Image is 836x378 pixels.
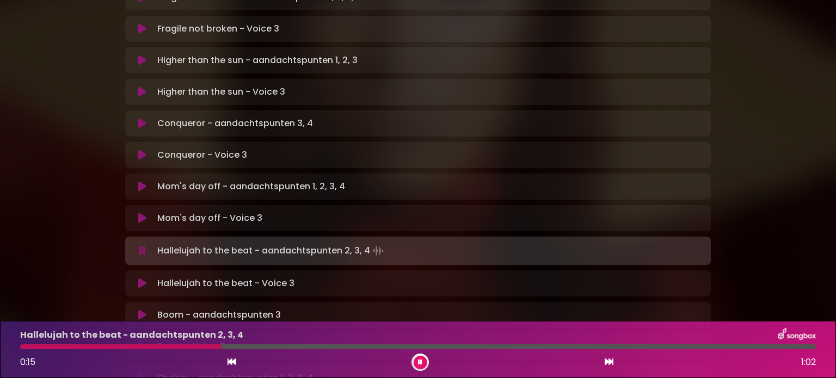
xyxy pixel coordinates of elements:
p: Mom's day off - aandachtspunten 1, 2, 3, 4 [157,180,345,193]
p: Higher than the sun - Voice 3 [157,85,285,98]
p: Higher than the sun - aandachtspunten 1, 2, 3 [157,54,358,67]
p: Conqueror - aandachtspunten 3, 4 [157,117,313,130]
p: Conqueror - Voice 3 [157,148,247,162]
p: Mom's day off - Voice 3 [157,212,262,225]
p: Fragile not broken - Voice 3 [157,22,279,35]
img: songbox-logo-white.png [778,328,816,342]
p: Boom - aandachtspunten 3 [157,308,281,321]
p: Hallelujah to the beat - aandachtspunten 2, 3, 4 [157,243,385,258]
p: Hallelujah to the beat - aandachtspunten 2, 3, 4 [20,329,243,342]
span: 0:15 [20,356,35,368]
p: Hallelujah to the beat - Voice 3 [157,277,294,290]
span: 1:02 [801,356,816,369]
img: waveform4.gif [370,243,385,258]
